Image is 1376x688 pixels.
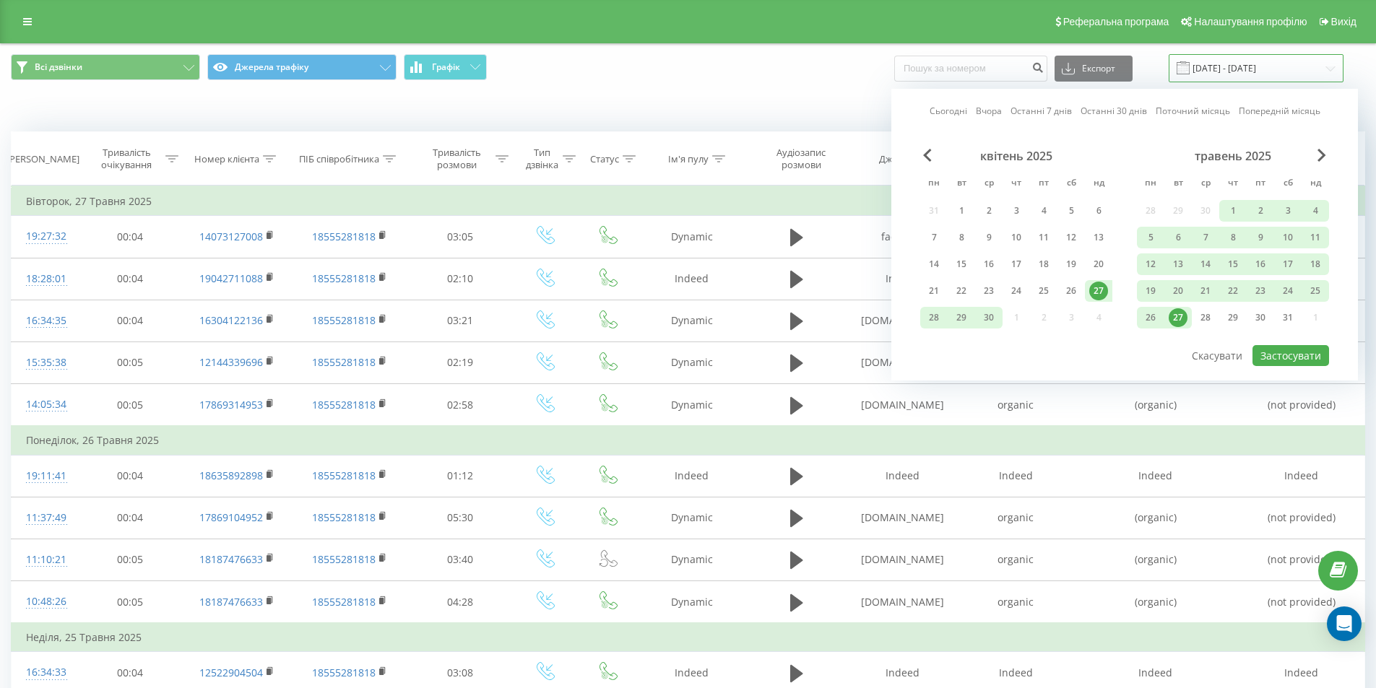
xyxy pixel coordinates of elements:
[920,280,948,302] div: пн 21 квіт 2025 р.
[847,300,959,341] td: [DOMAIN_NAME]
[975,253,1003,275] div: ср 16 квіт 2025 р.
[78,216,183,258] td: 00:04
[638,455,746,497] td: Indeed
[1072,539,1239,580] td: (organic)
[199,595,263,609] a: 18187476633
[975,200,1003,222] div: ср 2 квіт 2025 р.
[975,280,1003,302] div: ср 23 квіт 2025 р.
[1003,200,1030,222] div: чт 3 квіт 2025 р.
[925,308,943,327] div: 28
[1251,201,1270,220] div: 2
[925,255,943,274] div: 14
[1081,104,1147,118] a: Останні 30 днів
[1331,16,1356,27] span: Вихід
[1141,308,1160,327] div: 26
[923,173,945,195] abbr: понеділок
[1224,255,1242,274] div: 15
[1224,308,1242,327] div: 29
[78,455,183,497] td: 00:04
[920,307,948,328] div: пн 28 квіт 2025 р.
[1277,173,1299,195] abbr: субота
[1062,228,1081,247] div: 12
[207,54,397,80] button: Джерела трафіку
[894,56,1047,82] input: Пошук за номером
[959,455,1072,497] td: Indeed
[847,258,959,300] td: Indeed
[1239,581,1364,624] td: (not provided)
[408,497,513,539] td: 05:30
[1055,56,1133,82] button: Експорт
[199,271,263,285] a: 19042711088
[1030,200,1057,222] div: пт 4 квіт 2025 р.
[421,147,493,171] div: Тривалість розмови
[312,355,376,369] a: 18555281818
[1007,282,1026,300] div: 24
[1224,201,1242,220] div: 1
[1274,227,1302,248] div: сб 10 трав 2025 р.
[312,398,376,412] a: 18555281818
[959,497,1072,539] td: organic
[299,153,379,165] div: ПІБ співробітника
[1072,497,1239,539] td: (organic)
[26,588,64,616] div: 10:48:26
[952,308,971,327] div: 29
[199,398,263,412] a: 17869314953
[1088,173,1109,195] abbr: неділя
[1057,280,1085,302] div: сб 26 квіт 2025 р.
[979,308,998,327] div: 30
[312,510,376,524] a: 18555281818
[978,173,1000,195] abbr: середа
[1057,200,1085,222] div: сб 5 квіт 2025 р.
[1250,173,1271,195] abbr: п’ятниця
[1219,280,1247,302] div: чт 22 трав 2025 р.
[1034,282,1053,300] div: 25
[959,539,1072,580] td: organic
[1034,201,1053,220] div: 4
[1184,345,1250,366] button: Скасувати
[1005,173,1027,195] abbr: четвер
[930,104,967,118] a: Сьогодні
[1274,253,1302,275] div: сб 17 трав 2025 р.
[948,200,975,222] div: вт 1 квіт 2025 р.
[1302,253,1329,275] div: нд 18 трав 2025 р.
[1247,253,1274,275] div: пт 16 трав 2025 р.
[948,280,975,302] div: вт 22 квіт 2025 р.
[1219,307,1247,328] div: чт 29 трав 2025 р.
[1030,280,1057,302] div: пт 25 квіт 2025 р.
[1219,227,1247,248] div: чт 8 трав 2025 р.
[408,300,513,341] td: 03:21
[1137,149,1329,163] div: травень 2025
[12,623,1365,652] td: Неділя, 25 Травня 2025
[847,216,959,258] td: facebook
[925,228,943,247] div: 7
[1274,280,1302,302] div: сб 24 трав 2025 р.
[1007,201,1026,220] div: 3
[1278,201,1297,220] div: 3
[26,265,64,293] div: 18:28:01
[959,581,1072,624] td: organic
[26,546,64,574] div: 11:10:21
[1137,253,1164,275] div: пн 12 трав 2025 р.
[847,497,959,539] td: [DOMAIN_NAME]
[1057,253,1085,275] div: сб 19 квіт 2025 р.
[1057,227,1085,248] div: сб 12 квіт 2025 р.
[312,469,376,482] a: 18555281818
[432,62,460,72] span: Графік
[408,539,513,580] td: 03:40
[1306,282,1325,300] div: 25
[979,282,998,300] div: 23
[975,227,1003,248] div: ср 9 квіт 2025 р.
[312,595,376,609] a: 18555281818
[1085,280,1112,302] div: нд 27 квіт 2025 р.
[1274,307,1302,328] div: сб 31 трав 2025 р.
[1247,227,1274,248] div: пт 9 трав 2025 р.
[1251,228,1270,247] div: 9
[199,469,263,482] a: 18635892898
[1137,307,1164,328] div: пн 26 трав 2025 р.
[525,147,559,171] div: Тип дзвінка
[1140,173,1161,195] abbr: понеділок
[312,552,376,566] a: 18555281818
[1224,282,1242,300] div: 22
[312,230,376,243] a: 18555281818
[199,230,263,243] a: 14073127008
